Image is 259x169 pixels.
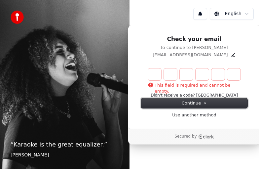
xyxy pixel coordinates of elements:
[141,45,247,51] p: to continue to [PERSON_NAME]
[141,98,247,108] button: Continue
[172,112,216,118] a: Use another method
[151,93,238,98] button: Didn't receive a code? [GEOGRAPHIC_DATA]
[182,100,207,106] span: Continue
[141,35,247,43] h1: Check your email
[198,134,214,139] a: Clerk logo
[11,140,119,149] p: “ Karaoke is the great equalizer. ”
[153,52,228,58] p: [EMAIL_ADDRESS][DOMAIN_NAME]
[231,52,236,58] button: Edit
[11,152,119,158] footer: [PERSON_NAME]
[174,134,197,139] p: Secured by
[11,11,24,24] img: youka
[148,68,254,80] input: Enter verification code
[148,82,240,94] p: This field is required and cannot be empty.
